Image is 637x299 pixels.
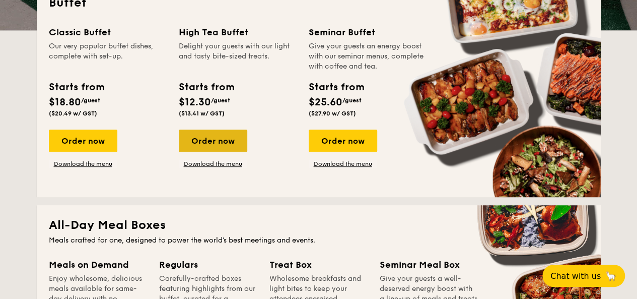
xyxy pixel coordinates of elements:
[211,97,230,104] span: /guest
[49,160,117,168] a: Download the menu
[49,96,81,108] span: $18.80
[309,130,377,152] div: Order now
[550,271,601,281] span: Chat with us
[179,96,211,108] span: $12.30
[49,25,167,39] div: Classic Buffet
[49,235,589,246] div: Meals crafted for one, designed to power the world's best meetings and events.
[49,130,117,152] div: Order now
[309,96,342,108] span: $25.60
[159,258,257,272] div: Regulars
[269,258,368,272] div: Treat Box
[49,258,147,272] div: Meals on Demand
[309,41,427,72] div: Give your guests an energy boost with our seminar menus, complete with coffee and tea.
[542,265,625,287] button: Chat with us🦙
[342,97,362,104] span: /guest
[49,41,167,72] div: Our very popular buffet dishes, complete with set-up.
[605,270,617,282] span: 🦙
[179,160,247,168] a: Download the menu
[309,80,364,95] div: Starts from
[49,110,97,117] span: ($20.49 w/ GST)
[81,97,100,104] span: /guest
[179,25,297,39] div: High Tea Buffet
[179,110,225,117] span: ($13.41 w/ GST)
[309,25,427,39] div: Seminar Buffet
[380,258,478,272] div: Seminar Meal Box
[309,110,356,117] span: ($27.90 w/ GST)
[179,80,234,95] div: Starts from
[49,217,589,233] h2: All-Day Meal Boxes
[309,160,377,168] a: Download the menu
[49,80,104,95] div: Starts from
[179,130,247,152] div: Order now
[179,41,297,72] div: Delight your guests with our light and tasty bite-sized treats.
